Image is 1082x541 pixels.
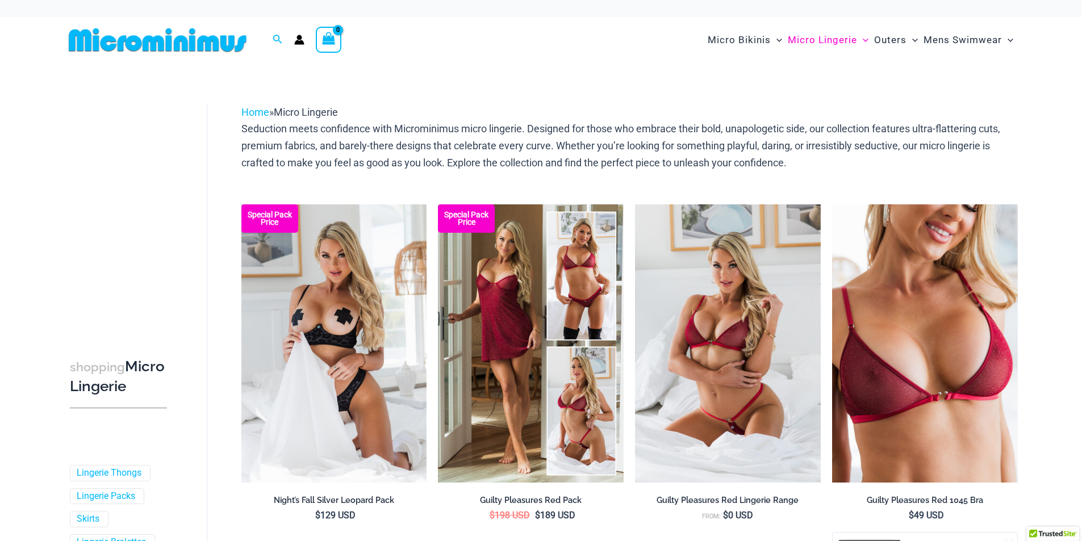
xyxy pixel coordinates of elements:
[871,23,921,57] a: OutersMenu ToggleMenu Toggle
[703,21,1018,59] nav: Site Navigation
[438,211,495,226] b: Special Pack Price
[77,467,141,479] a: Lingerie Thongs
[315,510,320,521] span: $
[535,510,575,521] bdi: 189 USD
[921,23,1016,57] a: Mens SwimwearMenu ToggleMenu Toggle
[241,495,427,510] a: Night’s Fall Silver Leopard Pack
[241,106,269,118] a: Home
[70,360,125,374] span: shopping
[438,204,624,483] img: Guilty Pleasures Red Collection Pack F
[708,26,771,54] span: Micro Bikinis
[241,204,427,483] a: Nights Fall Silver Leopard 1036 Bra 6046 Thong 09v2 Nights Fall Silver Leopard 1036 Bra 6046 Thon...
[241,495,427,506] h2: Night’s Fall Silver Leopard Pack
[241,211,298,226] b: Special Pack Price
[77,490,135,502] a: Lingerie Packs
[723,510,753,521] bdi: 0 USD
[241,204,427,483] img: Nights Fall Silver Leopard 1036 Bra 6046 Thong 09v2
[70,95,172,322] iframe: TrustedSite Certified
[241,106,338,118] span: »
[705,23,785,57] a: Micro BikinisMenu ToggleMenu Toggle
[438,495,624,506] h2: Guilty Pleasures Red Pack
[273,33,283,47] a: Search icon link
[70,357,167,396] h3: Micro Lingerie
[909,510,944,521] bdi: 49 USD
[535,510,540,521] span: $
[438,495,624,510] a: Guilty Pleasures Red Pack
[874,26,906,54] span: Outers
[906,26,918,54] span: Menu Toggle
[635,204,821,483] a: Guilty Pleasures Red 1045 Bra 689 Micro 05Guilty Pleasures Red 1045 Bra 689 Micro 06Guilty Pleasu...
[832,204,1018,483] a: Guilty Pleasures Red 1045 Bra 01Guilty Pleasures Red 1045 Bra 02Guilty Pleasures Red 1045 Bra 02
[788,26,857,54] span: Micro Lingerie
[909,510,914,521] span: $
[702,513,720,520] span: From:
[1002,26,1013,54] span: Menu Toggle
[490,510,530,521] bdi: 198 USD
[771,26,782,54] span: Menu Toggle
[64,27,251,53] img: MM SHOP LOGO FLAT
[832,204,1018,483] img: Guilty Pleasures Red 1045 Bra 01
[315,510,356,521] bdi: 129 USD
[635,495,821,506] h2: Guilty Pleasures Red Lingerie Range
[274,106,338,118] span: Micro Lingerie
[832,495,1018,506] h2: Guilty Pleasures Red 1045 Bra
[635,204,821,483] img: Guilty Pleasures Red 1045 Bra 689 Micro 05
[832,495,1018,510] a: Guilty Pleasures Red 1045 Bra
[241,120,1018,171] p: Seduction meets confidence with Microminimus micro lingerie. Designed for those who embrace their...
[785,23,871,57] a: Micro LingerieMenu ToggleMenu Toggle
[635,495,821,510] a: Guilty Pleasures Red Lingerie Range
[438,204,624,483] a: Guilty Pleasures Red Collection Pack F Guilty Pleasures Red Collection Pack BGuilty Pleasures Red...
[857,26,868,54] span: Menu Toggle
[294,35,304,45] a: Account icon link
[490,510,495,521] span: $
[723,510,728,521] span: $
[924,26,1002,54] span: Mens Swimwear
[77,513,99,525] a: Skirts
[316,27,342,53] a: View Shopping Cart, empty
